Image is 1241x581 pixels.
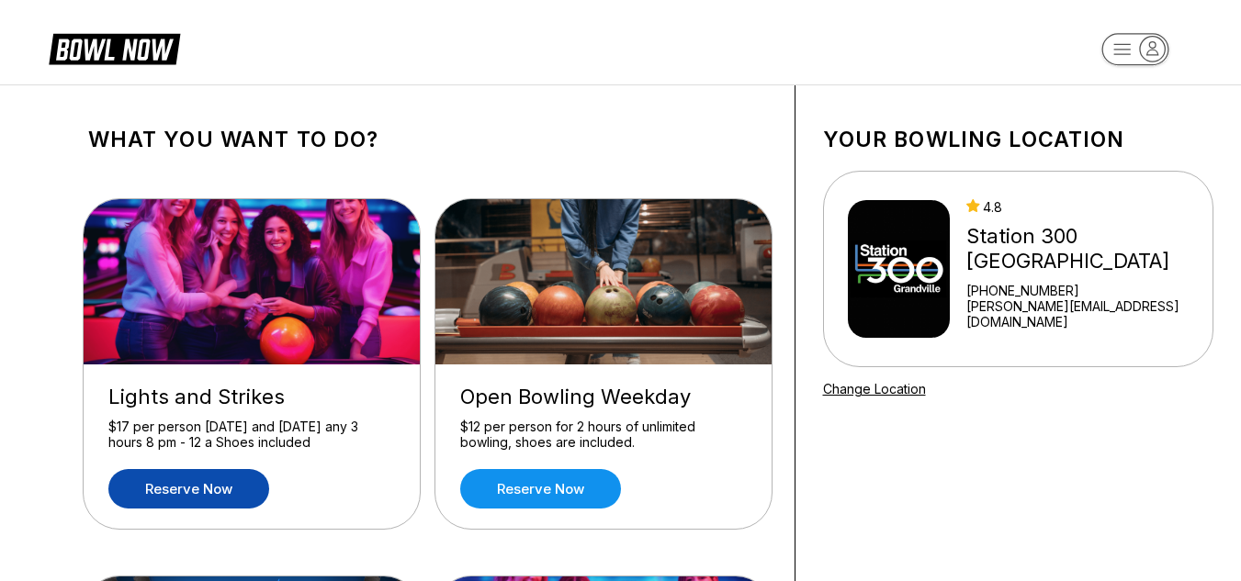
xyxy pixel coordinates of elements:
[460,419,747,451] div: $12 per person for 2 hours of unlimited bowling, shoes are included.
[823,381,926,397] a: Change Location
[108,419,395,451] div: $17 per person [DATE] and [DATE] any 3 hours 8 pm - 12 a Shoes included
[108,385,395,409] div: Lights and Strikes
[108,469,269,508] a: Reserve now
[460,385,747,409] div: Open Bowling Weekday
[966,298,1204,330] a: [PERSON_NAME][EMAIL_ADDRESS][DOMAIN_NAME]
[435,199,773,364] img: Open Bowling Weekday
[84,199,422,364] img: Lights and Strikes
[966,224,1204,274] div: Station 300 [GEOGRAPHIC_DATA]
[966,199,1204,215] div: 4.8
[823,127,1213,152] h1: Your bowling location
[88,127,767,152] h1: What you want to do?
[966,283,1204,298] div: [PHONE_NUMBER]
[848,200,951,338] img: Station 300 Grandville
[460,469,621,508] a: Reserve now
